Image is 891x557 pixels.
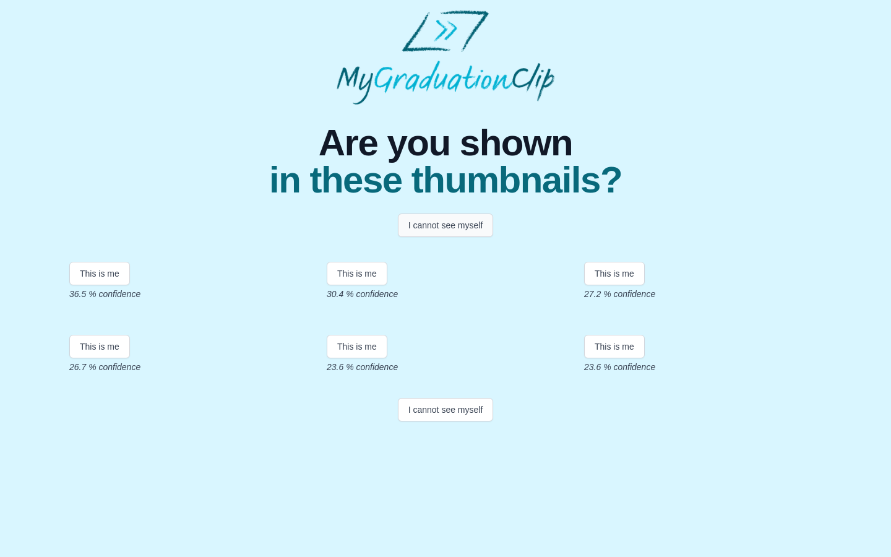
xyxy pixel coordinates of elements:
button: This is me [584,262,645,285]
button: This is me [69,262,130,285]
img: MyGraduationClip [337,10,554,105]
span: in these thumbnails? [269,162,622,199]
button: This is me [584,335,645,358]
p: 36.5 % confidence [69,288,307,300]
button: I cannot see myself [398,214,494,237]
p: 26.7 % confidence [69,361,307,373]
p: 23.6 % confidence [327,361,564,373]
p: 23.6 % confidence [584,361,822,373]
p: 30.4 % confidence [327,288,564,300]
button: I cannot see myself [398,398,494,421]
button: This is me [69,335,130,358]
p: 27.2 % confidence [584,288,822,300]
button: This is me [327,262,387,285]
button: This is me [327,335,387,358]
span: Are you shown [269,124,622,162]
